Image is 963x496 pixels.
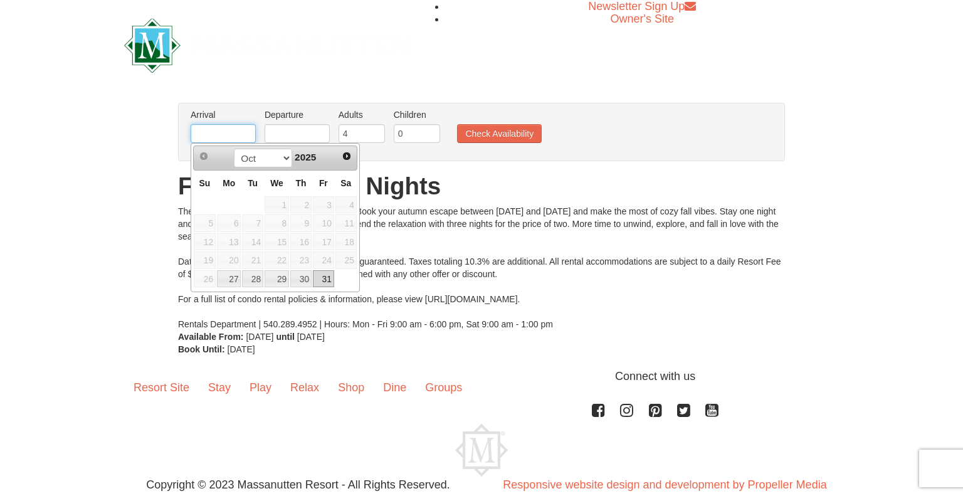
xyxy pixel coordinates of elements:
[290,251,312,269] span: 23
[312,251,335,270] td: unAvailable
[290,214,312,233] td: unAvailable
[216,251,241,270] td: unAvailable
[193,251,216,270] td: unAvailable
[264,251,290,270] td: unAvailable
[124,29,411,58] a: Massanutten Resort
[313,214,334,232] span: 10
[335,233,357,251] span: 18
[335,196,357,214] td: unAvailable
[217,214,241,232] span: 6
[313,270,334,288] a: 31
[178,205,785,330] div: The longer you stay, the more nights you get! Book your autumn escape between [DATE] and [DATE] a...
[457,124,542,143] button: Check Availability
[194,270,216,288] span: 26
[240,368,281,407] a: Play
[124,368,199,407] a: Resort Site
[312,196,335,214] td: unAvailable
[281,368,329,407] a: Relax
[296,178,307,188] span: Thursday
[265,214,289,232] span: 8
[228,344,255,354] span: [DATE]
[265,233,289,251] span: 15
[335,214,357,232] span: 11
[264,233,290,251] td: unAvailable
[178,344,225,354] strong: Book Until:
[290,196,312,214] span: 2
[199,178,211,188] span: Sunday
[242,251,263,269] span: 21
[611,13,674,25] a: Owner's Site
[455,424,508,477] img: Massanutten Resort Logo
[290,270,312,288] a: 30
[241,251,264,270] td: unAvailable
[290,251,312,270] td: unAvailable
[242,233,263,251] span: 14
[216,270,241,288] td: available
[265,270,289,288] a: 29
[335,196,357,214] span: 4
[194,233,216,251] span: 12
[241,214,264,233] td: unAvailable
[329,368,374,407] a: Shop
[178,332,244,342] strong: Available From:
[312,270,335,288] td: available
[295,152,316,162] span: 2025
[193,214,216,233] td: unAvailable
[223,178,235,188] span: Monday
[297,332,325,342] span: [DATE]
[335,233,357,251] td: unAvailable
[242,214,263,232] span: 7
[199,368,240,407] a: Stay
[342,151,352,161] span: Next
[241,233,264,251] td: unAvailable
[265,196,289,214] span: 1
[194,251,216,269] span: 19
[265,108,330,121] label: Departure
[124,368,839,385] p: Connect with us
[313,251,334,269] span: 24
[193,270,216,288] td: unAvailable
[248,178,258,188] span: Tuesday
[217,233,241,251] span: 13
[217,270,241,288] a: 27
[191,108,256,121] label: Arrival
[338,147,355,165] a: Next
[312,233,335,251] td: unAvailable
[340,178,351,188] span: Saturday
[264,270,290,288] td: available
[290,196,312,214] td: unAvailable
[242,270,263,288] a: 28
[264,214,290,233] td: unAvailable
[270,178,283,188] span: Wednesday
[290,214,312,232] span: 9
[319,178,328,188] span: Friday
[290,233,312,251] td: unAvailable
[199,151,209,161] span: Prev
[290,270,312,288] td: available
[335,214,357,233] td: unAvailable
[217,251,241,269] span: 20
[339,108,385,121] label: Adults
[115,477,481,493] p: Copyright © 2023 Massanutten Resort - All Rights Reserved.
[216,233,241,251] td: unAvailable
[178,174,785,199] h1: Falling for More Nights
[394,108,440,121] label: Children
[124,18,411,73] img: Massanutten Resort Logo
[241,270,264,288] td: available
[374,368,416,407] a: Dine
[312,214,335,233] td: unAvailable
[335,251,357,270] td: unAvailable
[313,233,334,251] span: 17
[265,251,289,269] span: 22
[246,332,273,342] span: [DATE]
[195,147,213,165] a: Prev
[290,233,312,251] span: 16
[264,196,290,214] td: unAvailable
[313,196,334,214] span: 3
[416,368,471,407] a: Groups
[216,214,241,233] td: unAvailable
[193,233,216,251] td: unAvailable
[276,332,295,342] strong: until
[194,214,216,232] span: 5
